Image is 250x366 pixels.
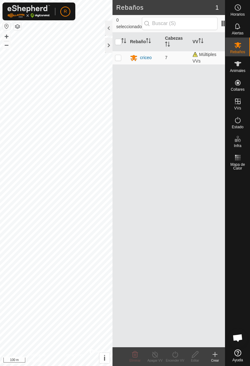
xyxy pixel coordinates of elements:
[116,4,215,11] h2: Rebaños
[234,106,241,110] span: VVs
[127,33,162,51] th: Rebaño
[225,347,250,364] a: Ayuda
[165,358,185,363] div: Encender VV
[230,50,245,54] span: Rebaños
[165,55,167,60] span: 7
[190,33,225,51] th: VV
[215,3,219,12] span: 1
[234,144,241,148] span: Infra
[231,88,244,91] span: Collares
[3,41,10,48] button: –
[103,354,106,362] span: i
[230,69,245,73] span: Animales
[232,31,243,35] span: Alertas
[232,358,243,362] span: Ayuda
[192,52,216,64] span: Múltiples VVs
[142,17,217,30] input: Buscar (S)
[165,43,170,48] p-sorticon: Activar para ordenar
[162,33,190,51] th: Cabezas
[7,5,50,18] img: Logo Gallagher
[140,54,152,61] div: criceo
[3,23,10,30] button: Restablecer Mapa
[231,13,245,16] span: Horarios
[129,359,141,362] span: Eliminar
[185,358,205,363] div: Editar
[116,17,142,30] span: 0 seleccionado
[227,163,248,170] span: Mapa de Calor
[14,23,21,30] button: Capas del Mapa
[228,328,247,347] div: Chat abierto
[99,353,110,363] button: i
[64,8,67,15] span: R
[198,39,203,44] p-sorticon: Activar para ordenar
[28,352,56,363] a: Política de Privacidad
[63,352,84,363] a: Contáctenos
[3,33,10,40] button: +
[145,358,165,363] div: Apagar VV
[146,39,151,44] p-sorticon: Activar para ordenar
[205,358,225,363] div: Crear
[121,39,126,44] p-sorticon: Activar para ordenar
[232,125,243,129] span: Estado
